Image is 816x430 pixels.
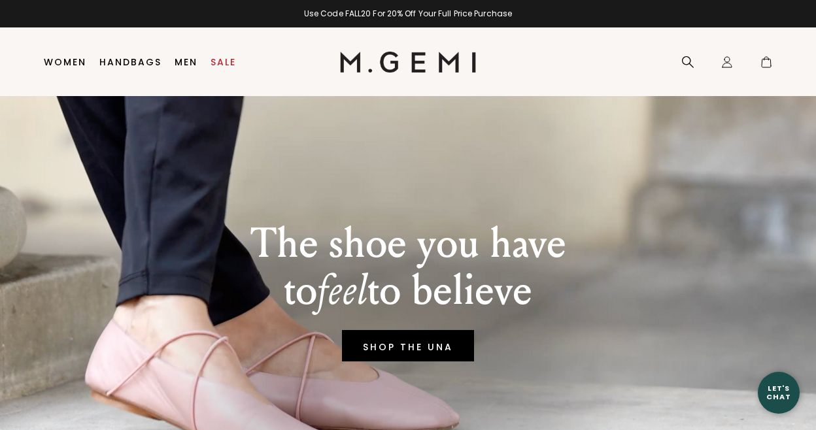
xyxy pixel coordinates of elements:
a: Men [175,57,197,67]
p: to to believe [250,267,566,314]
em: feel [317,265,367,316]
a: SHOP THE UNA [342,330,474,361]
a: Handbags [99,57,161,67]
img: M.Gemi [340,52,477,73]
div: Let's Chat [758,384,800,401]
a: Sale [211,57,236,67]
p: The shoe you have [250,220,566,267]
a: Women [44,57,86,67]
